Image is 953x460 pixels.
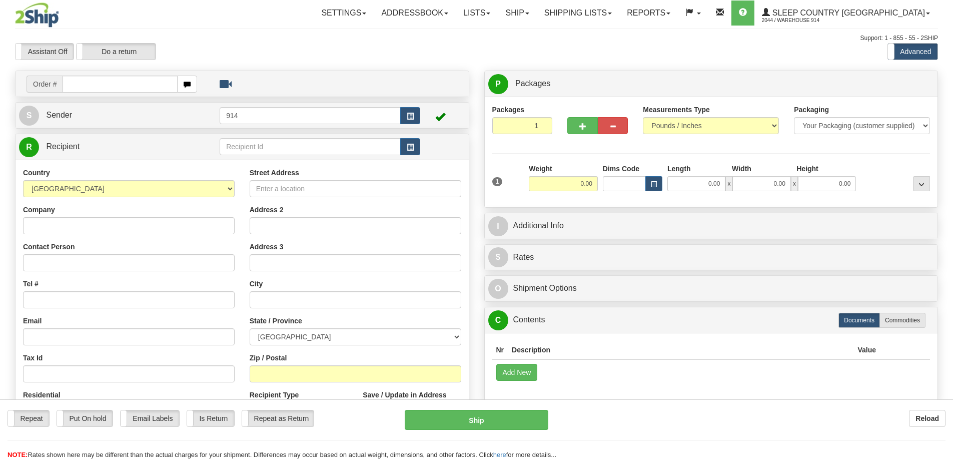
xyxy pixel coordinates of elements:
label: Width [732,164,751,174]
label: Tel # [23,279,39,289]
input: Enter a location [250,180,461,197]
a: OShipment Options [488,278,934,299]
label: Address 3 [250,242,284,252]
label: Measurements Type [643,105,710,115]
span: NOTE: [8,451,28,458]
span: Order # [27,76,63,93]
a: Lists [456,1,498,26]
button: Reload [909,410,945,427]
label: Documents [838,313,880,328]
img: logo2044.jpg [15,3,59,28]
label: Put On hold [57,410,113,426]
span: R [19,137,39,157]
span: 1 [492,177,503,186]
label: City [250,279,263,289]
label: Packages [492,105,525,115]
span: x [791,176,798,191]
a: Settings [314,1,374,26]
span: Sender [46,111,72,119]
span: O [488,279,508,299]
label: Advanced [888,44,937,60]
th: Value [853,341,880,359]
a: CContents [488,310,934,330]
label: Packaging [794,105,829,115]
span: x [725,176,732,191]
label: Is Return [187,410,234,426]
label: Street Address [250,168,299,178]
span: Sleep Country [GEOGRAPHIC_DATA] [770,9,925,17]
label: Residential [23,390,61,400]
label: Email Labels [121,410,179,426]
label: Assistant Off [16,44,74,60]
a: here [493,451,506,458]
span: P [488,74,508,94]
a: Ship [498,1,536,26]
span: S [19,106,39,126]
label: Do a return [77,44,156,60]
span: Packages [515,79,550,88]
label: Commodities [879,313,925,328]
label: Save / Update in Address Book [363,390,461,410]
label: Repeat [8,410,49,426]
a: S Sender [19,105,220,126]
label: State / Province [250,316,302,326]
label: Email [23,316,42,326]
label: Address 2 [250,205,284,215]
a: R Recipient [19,137,198,157]
div: Support: 1 - 855 - 55 - 2SHIP [15,34,938,43]
a: Reports [619,1,678,26]
label: Dims Code [603,164,639,174]
div: ... [913,176,930,191]
label: Recipient Type [250,390,299,400]
label: Contact Person [23,242,75,252]
input: Sender Id [220,107,401,124]
label: Tax Id [23,353,43,363]
a: Shipping lists [537,1,619,26]
th: Nr [492,341,508,359]
a: P Packages [488,74,934,94]
label: Repeat as Return [242,410,314,426]
th: Description [508,341,853,359]
span: I [488,216,508,236]
button: Ship [405,410,548,430]
input: Recipient Id [220,138,401,155]
span: Recipient [46,142,80,151]
iframe: chat widget [930,179,952,281]
a: Sleep Country [GEOGRAPHIC_DATA] 2044 / Warehouse 914 [754,1,937,26]
a: IAdditional Info [488,216,934,236]
a: Addressbook [374,1,456,26]
a: $Rates [488,247,934,268]
span: 2044 / Warehouse 914 [762,16,837,26]
label: Length [667,164,691,174]
b: Reload [915,414,939,422]
label: Company [23,205,55,215]
label: Weight [529,164,552,174]
span: $ [488,247,508,267]
label: Country [23,168,50,178]
span: C [488,310,508,330]
label: Zip / Postal [250,353,287,363]
button: Add New [496,364,538,381]
label: Height [796,164,818,174]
